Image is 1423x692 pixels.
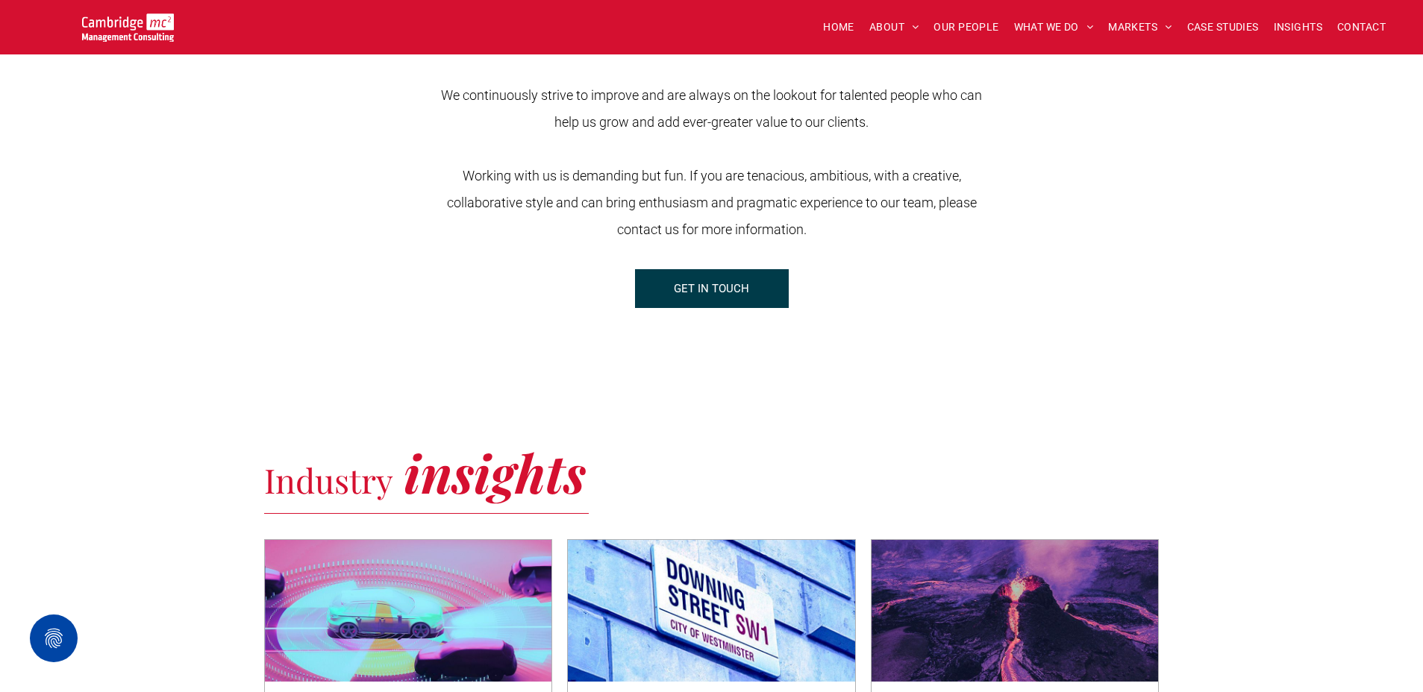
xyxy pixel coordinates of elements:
[265,540,552,682] a: Illustration of EV sensor fields
[264,457,393,502] span: Industry
[447,168,977,237] span: Working with us is demanding but fun. If you are tenacious, ambitious, with a creative, collabora...
[635,269,789,308] a: GET IN TOUCH
[1007,16,1101,39] a: WHAT WE DO
[816,16,862,39] a: HOME
[82,16,174,31] a: Your Business Transformed | Cambridge Management Consulting
[82,13,174,42] img: Go to Homepage
[1180,16,1266,39] a: CASE STUDIES
[1266,16,1330,39] a: INSIGHTS
[862,16,927,39] a: ABOUT
[568,540,855,682] a: A close-up of the Downing St sign
[872,540,1159,682] a: Volcano lava lake
[404,437,586,507] span: insights
[1101,16,1179,39] a: MARKETS
[1330,16,1393,39] a: CONTACT
[926,16,1006,39] a: OUR PEOPLE
[674,270,749,307] span: GET IN TOUCH
[441,87,982,130] span: We continuously strive to improve and are always on the lookout for talented people who can help ...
